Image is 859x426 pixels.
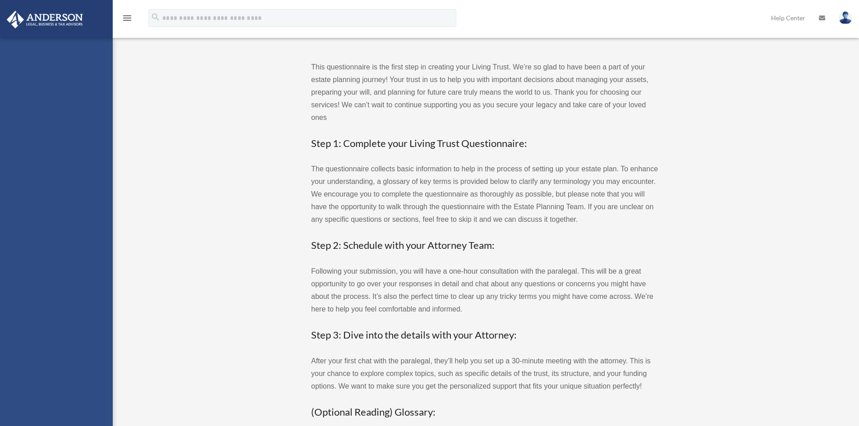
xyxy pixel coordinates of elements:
i: search [151,12,161,22]
a: menu [122,16,133,23]
p: Following your submission, you will have a one-hour consultation with the paralegal. This will be... [311,265,658,316]
p: After your first chat with the paralegal, they’ll help you set up a 30-minute meeting with the at... [311,355,658,393]
i: menu [122,13,133,23]
img: Anderson Advisors Platinum Portal [4,11,86,28]
h3: Step 2: Schedule with your Attorney Team: [311,238,658,252]
img: User Pic [839,11,852,24]
h3: Step 3: Dive into the details with your Attorney: [311,328,658,342]
h3: (Optional Reading) Glossary: [311,405,658,419]
p: The questionnaire collects basic information to help in the process of setting up your estate pla... [311,163,658,226]
h3: Step 1: Complete your Living Trust Questionnaire: [311,137,658,151]
p: This questionnaire is the first step in creating your Living Trust. We’re so glad to have been a ... [311,61,658,124]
